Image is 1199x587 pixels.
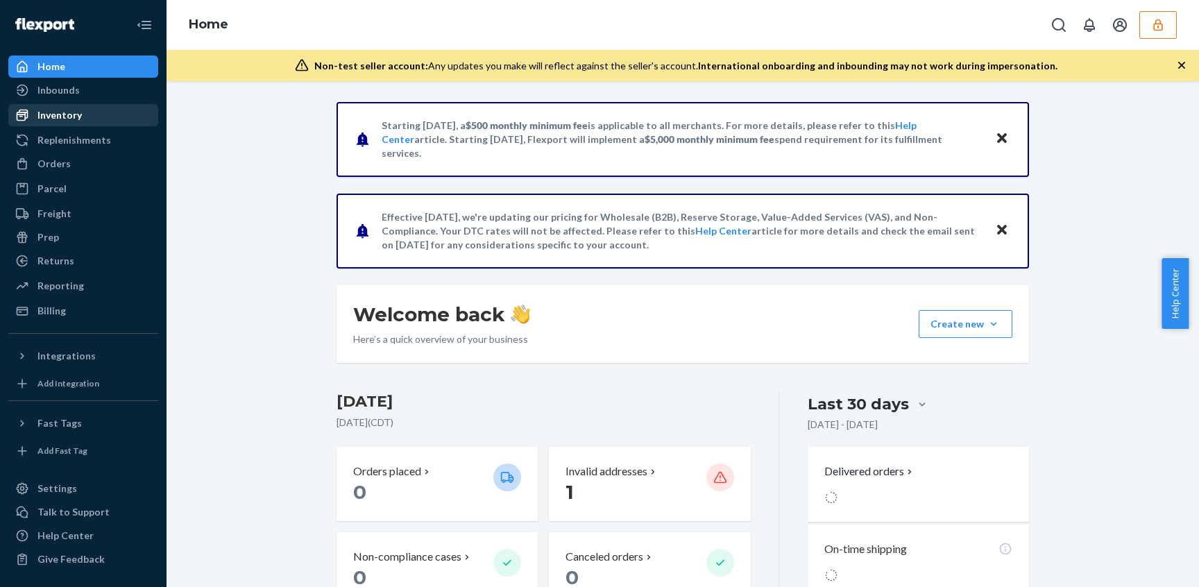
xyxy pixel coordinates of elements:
[824,541,907,557] p: On-time shipping
[37,552,105,566] div: Give Feedback
[37,416,82,430] div: Fast Tags
[8,345,158,367] button: Integrations
[808,418,878,432] p: [DATE] - [DATE]
[8,275,158,297] a: Reporting
[566,480,574,504] span: 1
[189,17,228,32] a: Home
[37,108,82,122] div: Inventory
[37,529,94,543] div: Help Center
[549,447,750,521] button: Invalid addresses 1
[1162,258,1189,329] button: Help Center
[8,477,158,500] a: Settings
[382,119,982,160] p: Starting [DATE], a is applicable to all merchants. For more details, please refer to this article...
[1075,11,1103,39] button: Open notifications
[37,60,65,74] div: Home
[1045,11,1073,39] button: Open Search Box
[314,60,428,71] span: Non-test seller account:
[993,129,1011,149] button: Close
[695,225,751,237] a: Help Center
[8,250,158,272] a: Returns
[808,393,909,415] div: Last 30 days
[824,463,915,479] button: Delivered orders
[993,221,1011,241] button: Close
[8,525,158,547] a: Help Center
[8,440,158,462] a: Add Fast Tag
[314,59,1057,73] div: Any updates you make will reflect against the seller's account.
[353,549,461,565] p: Non-compliance cases
[37,83,80,97] div: Inbounds
[8,129,158,151] a: Replenishments
[337,416,751,429] p: [DATE] ( CDT )
[37,182,67,196] div: Parcel
[37,445,87,457] div: Add Fast Tag
[37,279,84,293] div: Reporting
[8,412,158,434] button: Fast Tags
[37,377,99,389] div: Add Integration
[1106,11,1134,39] button: Open account menu
[8,226,158,248] a: Prep
[37,157,71,171] div: Orders
[566,463,647,479] p: Invalid addresses
[511,305,530,324] img: hand-wave emoji
[8,300,158,322] a: Billing
[8,501,158,523] button: Talk to Support
[8,203,158,225] a: Freight
[353,332,530,346] p: Here’s a quick overview of your business
[37,230,59,244] div: Prep
[37,482,77,495] div: Settings
[130,11,158,39] button: Close Navigation
[337,391,751,413] h3: [DATE]
[37,505,110,519] div: Talk to Support
[178,5,239,45] ol: breadcrumbs
[37,207,71,221] div: Freight
[382,210,982,252] p: Effective [DATE], we're updating our pricing for Wholesale (B2B), Reserve Storage, Value-Added Se...
[37,254,74,268] div: Returns
[8,178,158,200] a: Parcel
[37,349,96,363] div: Integrations
[37,304,66,318] div: Billing
[566,549,643,565] p: Canceled orders
[8,79,158,101] a: Inbounds
[8,548,158,570] button: Give Feedback
[8,104,158,126] a: Inventory
[8,373,158,395] a: Add Integration
[8,56,158,78] a: Home
[8,153,158,175] a: Orders
[466,119,588,131] span: $500 monthly minimum fee
[698,60,1057,71] span: International onboarding and inbounding may not work during impersonation.
[919,310,1012,338] button: Create new
[353,302,530,327] h1: Welcome back
[337,447,538,521] button: Orders placed 0
[15,18,74,32] img: Flexport logo
[645,133,774,145] span: $5,000 monthly minimum fee
[353,463,421,479] p: Orders placed
[37,133,111,147] div: Replenishments
[353,480,366,504] span: 0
